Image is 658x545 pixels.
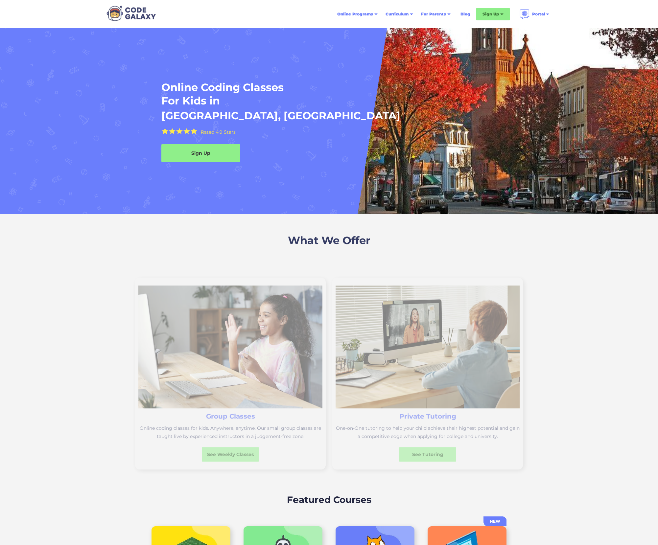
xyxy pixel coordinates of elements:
[417,8,455,20] div: For Parents
[336,424,520,441] p: One-on-One tutoring to help your child achieve their highest potential and gain a competitive edg...
[482,11,499,17] div: Sign Up
[333,8,382,20] div: Online Programs
[202,447,259,462] a: See Weekly Classes
[382,8,417,20] div: Curriculum
[457,8,474,20] a: Blog
[532,11,545,17] div: Portal
[399,451,456,458] div: See Tutoring
[206,412,255,421] h3: Group Classes
[191,128,197,134] img: Yellow Star - the Code Galaxy
[399,447,456,462] a: See Tutoring
[421,11,446,17] div: For Parents
[337,11,373,17] div: Online Programs
[399,412,456,421] h3: Private Tutoring
[201,130,236,134] div: Rated 4.9 Stars
[161,150,240,156] div: Sign Up
[161,80,445,108] h1: Online Coding Classes For Kids in
[161,109,400,123] h1: [GEOGRAPHIC_DATA], [GEOGRAPHIC_DATA]
[169,128,176,134] img: Yellow Star - the Code Galaxy
[483,518,506,525] div: NEW
[483,516,506,526] a: NEW
[176,128,183,134] img: Yellow Star - the Code Galaxy
[287,493,371,507] h2: Featured Courses
[516,7,554,22] div: Portal
[162,128,168,134] img: Yellow Star - the Code Galaxy
[476,8,510,20] div: Sign Up
[183,128,190,134] img: Yellow Star - the Code Galaxy
[138,424,322,441] p: Online coding classes for kids. Anywhere, anytime. Our small group classes are taught live by exp...
[386,11,409,17] div: Curriculum
[202,451,259,458] div: See Weekly Classes
[161,144,240,162] a: Sign Up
